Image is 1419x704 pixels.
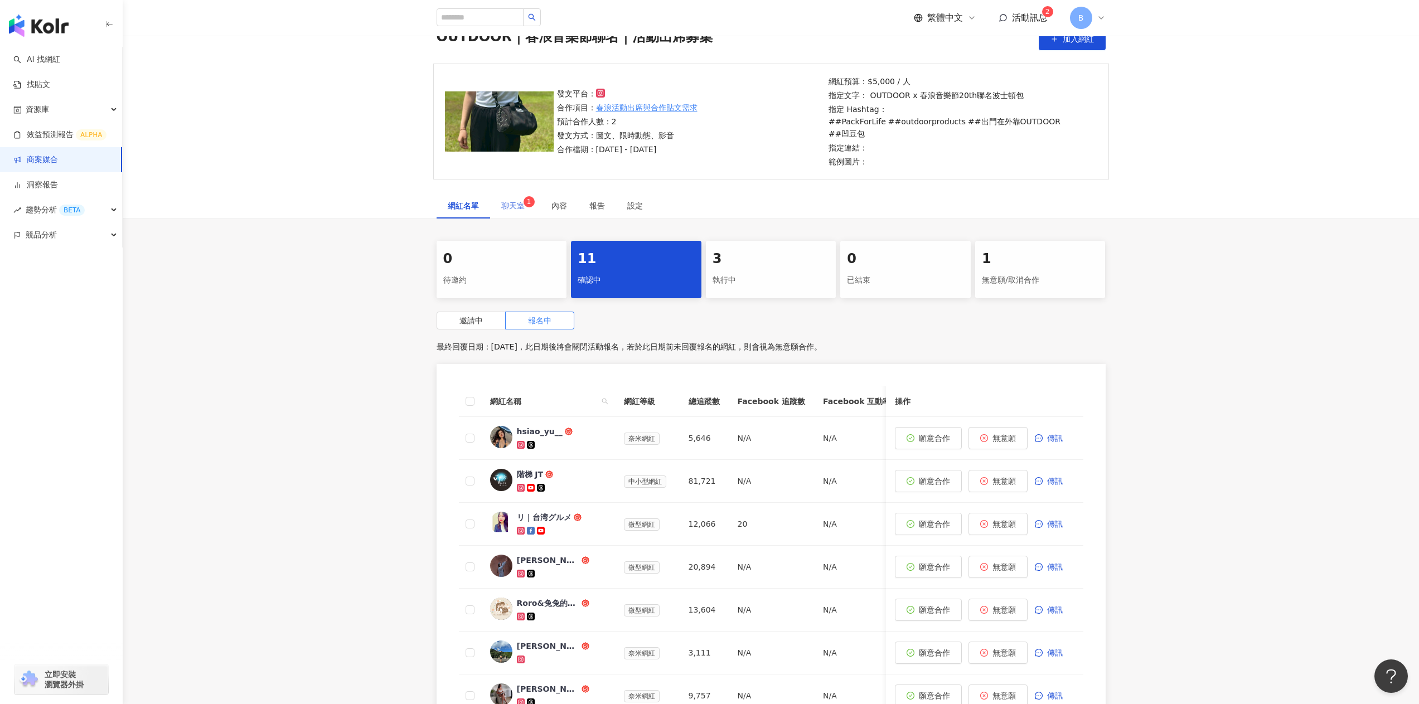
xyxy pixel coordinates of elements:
img: logo [9,14,69,37]
p: 範例圖片： [829,156,1094,168]
p: 網紅預算：$5,000 / 人 [829,75,1094,88]
button: 願意合作 [895,427,962,449]
img: KOL Avatar [490,640,512,663]
a: 洞察報告 [13,179,58,191]
span: 傳訊 [1047,562,1063,571]
span: close-circle [980,563,988,571]
button: 無意願 [968,599,1028,621]
span: 中小型網紅 [624,475,666,488]
p: 指定文字： OUTDOOR x 春浪音樂節20th聯名波士頓包 [829,89,1094,101]
div: リ｜台湾グルメ [517,512,572,523]
img: KOL Avatar [490,598,512,620]
span: 網紅名稱 [490,395,597,407]
div: 內容 [551,200,567,212]
span: 願意合作 [919,477,950,485]
span: 繁體中文 [927,12,963,24]
img: KOL Avatar [490,555,512,577]
span: 傳訊 [1047,691,1063,700]
span: 競品分析 [26,222,57,247]
span: message [1035,649,1043,657]
span: check-circle [907,520,914,528]
div: [PERSON_NAME] [517,683,579,695]
th: 網紅等級 [615,386,680,417]
span: search [602,398,608,405]
td: 20 [729,503,814,546]
p: 合作檔期：[DATE] - [DATE] [557,143,698,156]
span: 微型網紅 [624,561,660,574]
div: 11 [578,250,695,269]
button: 傳訊 [1034,556,1074,578]
div: [PERSON_NAME] [517,555,579,566]
span: 願意合作 [919,562,950,571]
sup: 1 [524,196,535,207]
span: 趨勢分析 [26,197,85,222]
span: 傳訊 [1047,519,1063,528]
span: check-circle [907,606,914,614]
button: 傳訊 [1034,599,1074,621]
td: 12,066 [680,503,729,546]
p: 最終回覆日期：[DATE]，此日期後將會關閉活動報名，若於此日期前未回覆報名的網紅，則會視為無意願合作。 [437,338,1106,355]
button: 願意合作 [895,513,962,535]
span: 聊天室 [501,202,529,210]
span: 無意願 [992,691,1016,700]
button: 傳訊 [1034,642,1074,664]
span: close-circle [980,477,988,485]
div: 確認中 [578,271,695,290]
span: OUTDOOR｜春浪音樂節聯名｜活動出席募集 [437,28,713,50]
button: 願意合作 [895,599,962,621]
p: ##凹豆包 [829,128,865,140]
span: 資源庫 [26,97,49,122]
button: 無意願 [968,427,1028,449]
a: 春浪活動出席與合作貼文需求 [596,101,698,114]
span: check-circle [907,692,914,700]
th: 操作 [886,386,1083,417]
td: 81,721 [680,460,729,503]
div: 3 [713,250,830,269]
td: 13,604 [680,589,729,632]
span: 願意合作 [919,605,950,614]
td: N/A [814,503,899,546]
p: ##PackForLife [829,115,886,128]
sup: 2 [1042,6,1053,17]
div: 無意願/取消合作 [982,271,1099,290]
span: close-circle [980,434,988,442]
span: B [1078,12,1084,24]
span: 奈米網紅 [624,433,660,445]
p: 發文平台： [557,88,698,100]
div: 執行中 [713,271,830,290]
span: 願意合作 [919,519,950,528]
td: 20,894 [680,546,729,589]
span: 無意願 [992,434,1016,443]
a: 效益預測報告ALPHA [13,129,106,140]
span: close-circle [980,649,988,657]
span: 願意合作 [919,434,950,443]
th: Facebook 互動率 [814,386,899,417]
button: 無意願 [968,556,1028,578]
img: KOL Avatar [490,469,512,491]
td: N/A [814,546,899,589]
td: 3,111 [680,632,729,674]
span: message [1035,692,1043,700]
p: 發文方式：圖文、限時動態、影音 [557,129,698,142]
a: searchAI 找網紅 [13,54,60,65]
img: 春浪活動出席與合作貼文需求 [445,91,554,152]
div: 已結束 [847,271,964,290]
td: N/A [729,632,814,674]
button: 傳訊 [1034,427,1074,449]
span: 1 [527,198,531,206]
span: 無意願 [992,562,1016,571]
span: close-circle [980,692,988,700]
span: close-circle [980,606,988,614]
span: message [1035,434,1043,442]
td: 5,646 [680,417,729,460]
button: 無意願 [968,470,1028,492]
td: N/A [814,417,899,460]
span: 活動訊息 [1012,12,1048,23]
span: 傳訊 [1047,605,1063,614]
div: 0 [847,250,964,269]
p: 預計合作人數：2 [557,115,698,128]
td: N/A [729,417,814,460]
div: Roro&兔兔的跑跳人生 [517,598,579,609]
div: [PERSON_NAME] [517,640,579,652]
button: 無意願 [968,513,1028,535]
